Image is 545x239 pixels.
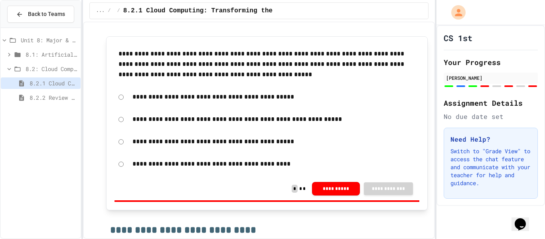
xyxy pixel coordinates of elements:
[117,8,120,14] span: /
[450,134,531,144] h3: Need Help?
[7,6,74,23] button: Back to Teams
[511,207,537,231] iframe: chat widget
[444,97,538,109] h2: Assignment Details
[123,6,326,16] span: 8.2.1 Cloud Computing: Transforming the Digital World
[26,65,77,73] span: 8.2: Cloud Computing
[96,8,105,14] span: ...
[446,74,535,81] div: [PERSON_NAME]
[30,79,77,87] span: 8.2.1 Cloud Computing: Transforming the Digital World
[444,57,538,68] h2: Your Progress
[30,93,77,102] span: 8.2.2 Review - Cloud Computing
[443,3,468,22] div: My Account
[444,112,538,121] div: No due date set
[450,147,531,187] p: Switch to "Grade View" to access the chat feature and communicate with your teacher for help and ...
[108,8,111,14] span: /
[21,36,77,44] span: Unit 8: Major & Emerging Technologies
[26,50,77,59] span: 8.1: Artificial Intelligence Basics
[444,32,472,43] h1: CS 1st
[28,10,65,18] span: Back to Teams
